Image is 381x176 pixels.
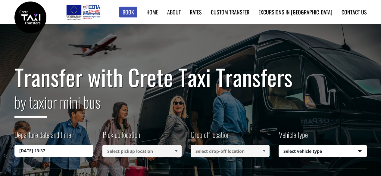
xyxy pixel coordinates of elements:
a: Home [146,8,158,16]
label: Drop off location [191,129,230,145]
span: by taxi [14,91,47,118]
a: Book [119,7,137,18]
a: Contact us [342,8,367,16]
a: Show All Items [171,145,181,157]
label: Pick up location [102,129,140,145]
h1: Transfer with Crete Taxi Transfers [14,64,367,90]
img: Crete Taxi Transfers | Safe Taxi Transfer Services from to Heraklion Airport, Chania Airport, Ret... [14,2,46,33]
label: Vehicle type [279,129,308,145]
input: Select drop-off location [191,145,270,157]
h2: or mini bus [14,90,367,122]
span: Select vehicle type [279,145,367,158]
a: About [167,8,181,16]
a: Custom Transfer [211,8,249,16]
a: Excursions in [GEOGRAPHIC_DATA] [258,8,333,16]
input: Select pickup location [102,145,182,157]
label: Departure date and time [14,129,71,145]
a: Rates [190,8,202,16]
a: Crete Taxi Transfers | Safe Taxi Transfer Services from to Heraklion Airport, Chania Airport, Ret... [14,14,46,20]
a: Show All Items [259,145,269,157]
img: e-bannersEUERDF180X90.jpg [65,3,101,21]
